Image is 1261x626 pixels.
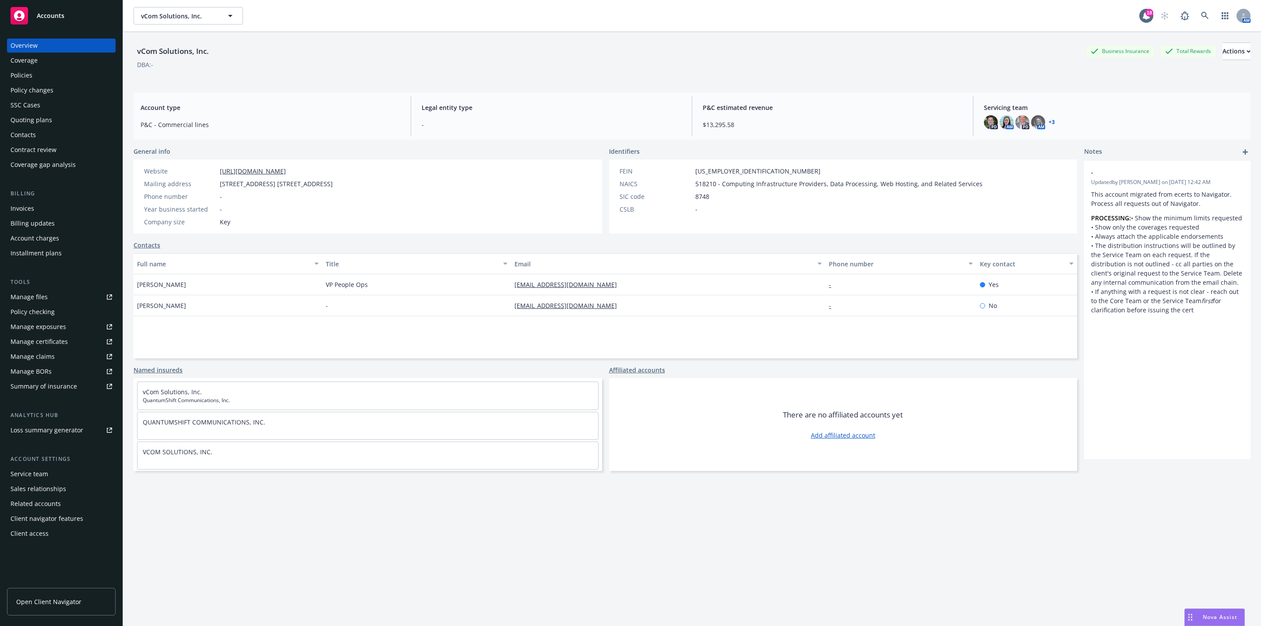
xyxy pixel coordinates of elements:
[220,167,286,175] a: [URL][DOMAIN_NAME]
[322,253,511,274] button: Title
[326,259,498,269] div: Title
[976,253,1077,274] button: Key contact
[1203,613,1237,621] span: Nova Assist
[1184,608,1245,626] button: Nova Assist
[1222,42,1250,60] button: Actions
[137,280,186,289] span: [PERSON_NAME]
[422,103,681,112] span: Legal entity type
[11,143,56,157] div: Contract review
[134,253,322,274] button: Full name
[1156,7,1173,25] a: Start snowing
[989,280,999,289] span: Yes
[7,305,116,319] a: Policy checking
[1222,43,1250,60] div: Actions
[1049,120,1055,125] a: +3
[11,158,76,172] div: Coverage gap analysis
[1161,46,1215,57] div: Total Rewards
[7,53,116,67] a: Coverage
[1216,7,1234,25] a: Switch app
[980,259,1064,269] div: Key contact
[514,259,812,269] div: Email
[11,497,61,511] div: Related accounts
[7,527,116,541] a: Client access
[695,166,821,176] span: [US_EMPLOYER_IDENTIFICATION_NUMBER]
[703,120,962,129] span: $13,295.58
[984,115,998,129] img: photo
[511,253,825,274] button: Email
[144,192,216,201] div: Phone number
[11,335,68,349] div: Manage certificates
[703,103,962,112] span: P&C estimated revenue
[620,179,692,188] div: NAICS
[220,205,222,214] span: -
[1084,147,1102,157] span: Notes
[1091,214,1131,222] strong: PROCESSING:
[7,231,116,245] a: Account charges
[137,259,309,269] div: Full name
[11,290,48,304] div: Manage files
[7,128,116,142] a: Contacts
[7,335,116,349] a: Manage certificates
[11,423,83,437] div: Loss summary generator
[37,12,64,19] span: Accounts
[326,280,368,289] span: VP People Ops
[829,301,838,310] a: -
[143,448,212,456] a: VCOM SOLUTIONS, INC.
[11,128,36,142] div: Contacts
[695,205,697,214] span: -
[609,147,640,156] span: Identifiers
[11,98,40,112] div: SSC Cases
[1091,190,1243,208] p: This account migrated from ecerts to Navigator. Process all requests out of Navigator.
[11,216,55,230] div: Billing updates
[1201,297,1213,305] em: first
[11,350,55,364] div: Manage claims
[7,482,116,496] a: Sales relationships
[137,60,153,69] div: DBA: -
[11,246,62,260] div: Installment plans
[11,39,38,53] div: Overview
[620,192,692,201] div: SIC code
[11,482,66,496] div: Sales relationships
[7,278,116,286] div: Tools
[1196,7,1214,25] a: Search
[141,103,400,112] span: Account type
[1176,7,1194,25] a: Report a Bug
[11,364,52,378] div: Manage BORs
[11,320,66,334] div: Manage exposures
[1091,178,1243,186] span: Updated by [PERSON_NAME] on [DATE] 12:42 AM
[1145,9,1153,17] div: 18
[7,411,116,420] div: Analytics hub
[11,83,53,97] div: Policy changes
[7,320,116,334] a: Manage exposures
[11,467,48,481] div: Service team
[143,388,202,396] a: vCom Solutions, Inc.
[1240,147,1250,157] a: add
[7,467,116,481] a: Service team
[7,379,116,393] a: Summary of insurance
[144,166,216,176] div: Website
[11,379,77,393] div: Summary of insurance
[7,189,116,198] div: Billing
[134,240,160,250] a: Contacts
[134,365,183,375] a: Named insureds
[134,147,170,156] span: General info
[7,216,116,230] a: Billing updates
[326,301,328,310] span: -
[11,202,34,216] div: Invoices
[620,166,692,176] div: FEIN
[7,512,116,526] a: Client navigator features
[1031,115,1045,129] img: photo
[11,231,59,245] div: Account charges
[7,68,116,82] a: Policies
[783,410,903,420] span: There are no affiliated accounts yet
[7,246,116,260] a: Installment plans
[7,4,116,28] a: Accounts
[829,280,838,289] a: -
[7,364,116,378] a: Manage BORs
[141,120,400,129] span: P&C - Commercial lines
[7,83,116,97] a: Policy changes
[1185,609,1196,626] div: Drag to move
[7,350,116,364] a: Manage claims
[1000,115,1014,129] img: photo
